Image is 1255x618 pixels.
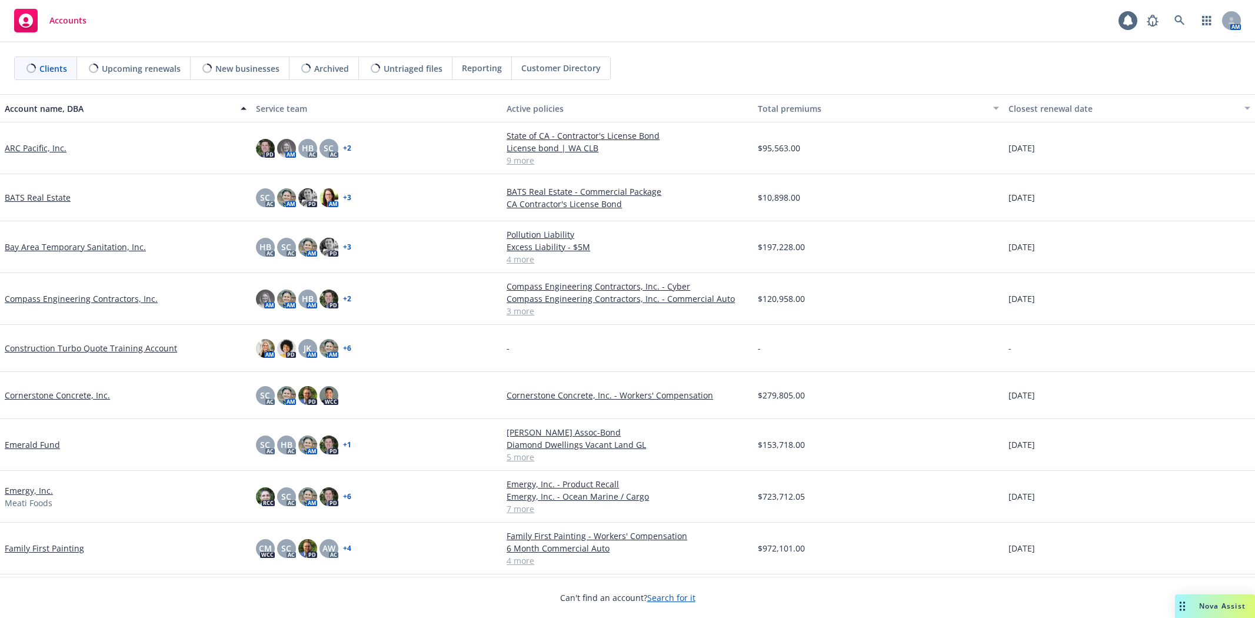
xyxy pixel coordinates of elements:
a: Compass Engineering Contractors, Inc. - Commercial Auto [507,293,748,305]
span: SC [260,191,270,204]
span: $972,101.00 [758,542,805,554]
img: photo [256,339,275,358]
span: HB [302,293,314,305]
a: ARC Pacific, Inc. [5,142,66,154]
img: photo [298,436,317,454]
a: Cornerstone Concrete, Inc. [5,389,110,401]
a: Compass Engineering Contractors, Inc. [5,293,158,305]
div: Total premiums [758,102,987,115]
span: [DATE] [1008,542,1035,554]
span: [DATE] [1008,293,1035,305]
a: Emergy, Inc. - Ocean Marine / Cargo [507,490,748,503]
span: SC [281,490,291,503]
a: 6 Month Commercial Auto [507,542,748,554]
span: Archived [314,62,349,75]
button: Active policies [502,94,753,122]
span: CM [259,542,272,554]
a: Emergy, Inc. - Product Recall [507,478,748,490]
span: [DATE] [1008,490,1035,503]
span: [DATE] [1008,438,1035,451]
img: photo [298,188,317,207]
a: Accounts [9,4,91,37]
div: Account name, DBA [5,102,234,115]
a: Diamond Dwellings Vacant Land GL [507,438,748,451]
a: Emergy, Inc. [5,484,53,497]
div: Closest renewal date [1008,102,1237,115]
span: Upcoming renewals [102,62,181,75]
a: 3 more [507,305,748,317]
a: BATS Real Estate [5,191,71,204]
span: $279,805.00 [758,389,805,401]
img: photo [298,386,317,405]
span: Can't find an account? [560,592,695,604]
a: + 6 [343,493,351,500]
img: photo [298,238,317,257]
a: + 2 [343,145,351,152]
img: photo [319,339,338,358]
span: [DATE] [1008,389,1035,401]
img: photo [298,539,317,558]
span: $153,718.00 [758,438,805,451]
span: New businesses [215,62,279,75]
img: photo [256,139,275,158]
span: $95,563.00 [758,142,800,154]
a: 5 more [507,451,748,463]
a: + 1 [343,441,351,448]
span: $10,898.00 [758,191,800,204]
img: photo [277,386,296,405]
span: Clients [39,62,67,75]
span: HB [259,241,271,253]
div: Service team [256,102,498,115]
img: photo [319,188,338,207]
span: Reporting [462,62,502,74]
span: $120,958.00 [758,293,805,305]
a: Search [1168,9,1191,32]
span: [DATE] [1008,241,1035,253]
button: Total premiums [753,94,1004,122]
a: Pollution Liability [507,228,748,241]
a: Compass Engineering Contractors, Inc. - Cyber [507,280,748,293]
span: SC [260,389,270,401]
span: Meati Foods [5,497,52,509]
img: photo [319,386,338,405]
img: photo [256,487,275,506]
img: photo [319,436,338,454]
span: [DATE] [1008,142,1035,154]
img: photo [298,487,317,506]
a: Family First Painting - Workers' Compensation [507,530,748,542]
span: - [1008,342,1011,354]
span: [DATE] [1008,191,1035,204]
a: 9 more [507,154,748,167]
span: SC [260,438,270,451]
span: AW [322,542,335,554]
img: photo [277,188,296,207]
a: 4 more [507,253,748,265]
a: 7 more [507,503,748,515]
a: State of CA - Contractor's License Bond [507,129,748,142]
a: License bond | WA CLB [507,142,748,154]
img: photo [277,290,296,308]
span: Nova Assist [1199,601,1246,611]
a: + 2 [343,295,351,303]
a: Excess Liability - $5M [507,241,748,253]
span: SC [281,241,291,253]
a: CA Contractor's License Bond [507,198,748,210]
img: photo [319,290,338,308]
span: HB [281,438,292,451]
button: Service team [251,94,502,122]
span: SC [281,542,291,554]
a: BATS Real Estate - Commercial Package [507,185,748,198]
a: Report a Bug [1141,9,1164,32]
span: SC [324,142,334,154]
a: Switch app [1195,9,1219,32]
span: $197,228.00 [758,241,805,253]
span: Accounts [49,16,86,25]
button: Closest renewal date [1004,94,1255,122]
a: + 6 [343,345,351,352]
span: - [758,342,761,354]
span: Untriaged files [384,62,442,75]
span: JK [304,342,311,354]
